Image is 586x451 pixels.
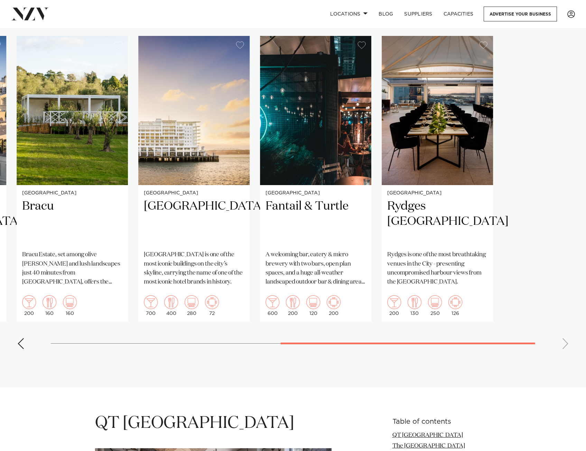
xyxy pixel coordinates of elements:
[448,295,462,316] div: 126
[11,8,49,20] img: nzv-logo.png
[266,199,366,245] h2: Fantail & Turtle
[185,295,198,309] img: theatre.png
[164,295,178,316] div: 400
[327,295,341,309] img: meeting.png
[408,295,421,316] div: 130
[428,295,442,316] div: 250
[286,295,300,309] img: dining.png
[327,295,341,316] div: 200
[17,36,128,322] swiper-slide: 4 / 7
[260,36,371,322] swiper-slide: 6 / 7
[306,295,320,309] img: theatre.png
[43,295,56,316] div: 160
[138,36,250,322] a: [GEOGRAPHIC_DATA] [GEOGRAPHIC_DATA] [GEOGRAPHIC_DATA] is one of the most iconic buildings on the ...
[95,413,332,434] h1: QT [GEOGRAPHIC_DATA]
[408,295,421,309] img: dining.png
[138,36,250,322] swiper-slide: 5 / 7
[392,432,463,438] a: QT [GEOGRAPHIC_DATA]
[144,250,244,287] p: [GEOGRAPHIC_DATA] is one of the most iconic buildings on the city’s skyline, carrying the name of...
[22,250,122,287] p: Bracu Estate, set among olive [PERSON_NAME] and lush landscapes just 40 minutes from [GEOGRAPHIC_...
[399,7,438,21] a: SUPPLIERS
[382,36,493,322] swiper-slide: 7 / 7
[306,295,320,316] div: 120
[22,295,36,309] img: cocktail.png
[185,295,198,316] div: 280
[43,295,56,309] img: dining.png
[266,191,366,196] small: [GEOGRAPHIC_DATA]
[144,295,158,309] img: cocktail.png
[164,295,178,309] img: dining.png
[63,295,77,316] div: 160
[438,7,479,21] a: Capacities
[63,295,77,309] img: theatre.png
[448,295,462,309] img: meeting.png
[266,250,366,287] p: A welcoming bar, eatery & micro brewery with two bars, open plan spaces, and a huge all-weather l...
[325,7,373,21] a: Locations
[387,295,401,316] div: 200
[387,250,487,287] p: Rydges is one of the most breathtaking venues in the City - presenting uncompromised harbour view...
[144,191,244,196] small: [GEOGRAPHIC_DATA]
[382,36,493,322] a: [GEOGRAPHIC_DATA] Rydges [GEOGRAPHIC_DATA] Rydges is one of the most breathtaking venues in the C...
[22,295,36,316] div: 200
[387,199,487,245] h2: Rydges [GEOGRAPHIC_DATA]
[387,191,487,196] small: [GEOGRAPHIC_DATA]
[144,295,158,316] div: 700
[205,295,219,309] img: meeting.png
[17,36,128,322] a: [GEOGRAPHIC_DATA] Bracu Bracu Estate, set among olive [PERSON_NAME] and lush landscapes just 40 m...
[22,191,122,196] small: [GEOGRAPHIC_DATA]
[260,36,371,322] a: [GEOGRAPHIC_DATA] Fantail & Turtle A welcoming bar, eatery & micro brewery with two bars, open pl...
[484,7,557,21] a: Advertise your business
[144,199,244,245] h2: [GEOGRAPHIC_DATA]
[387,295,401,309] img: cocktail.png
[392,418,491,425] h6: Table of contents
[22,199,122,245] h2: Bracu
[286,295,300,316] div: 200
[428,295,442,309] img: theatre.png
[373,7,399,21] a: BLOG
[392,443,465,449] a: The [GEOGRAPHIC_DATA]
[266,295,279,309] img: cocktail.png
[266,295,279,316] div: 600
[205,295,219,316] div: 72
